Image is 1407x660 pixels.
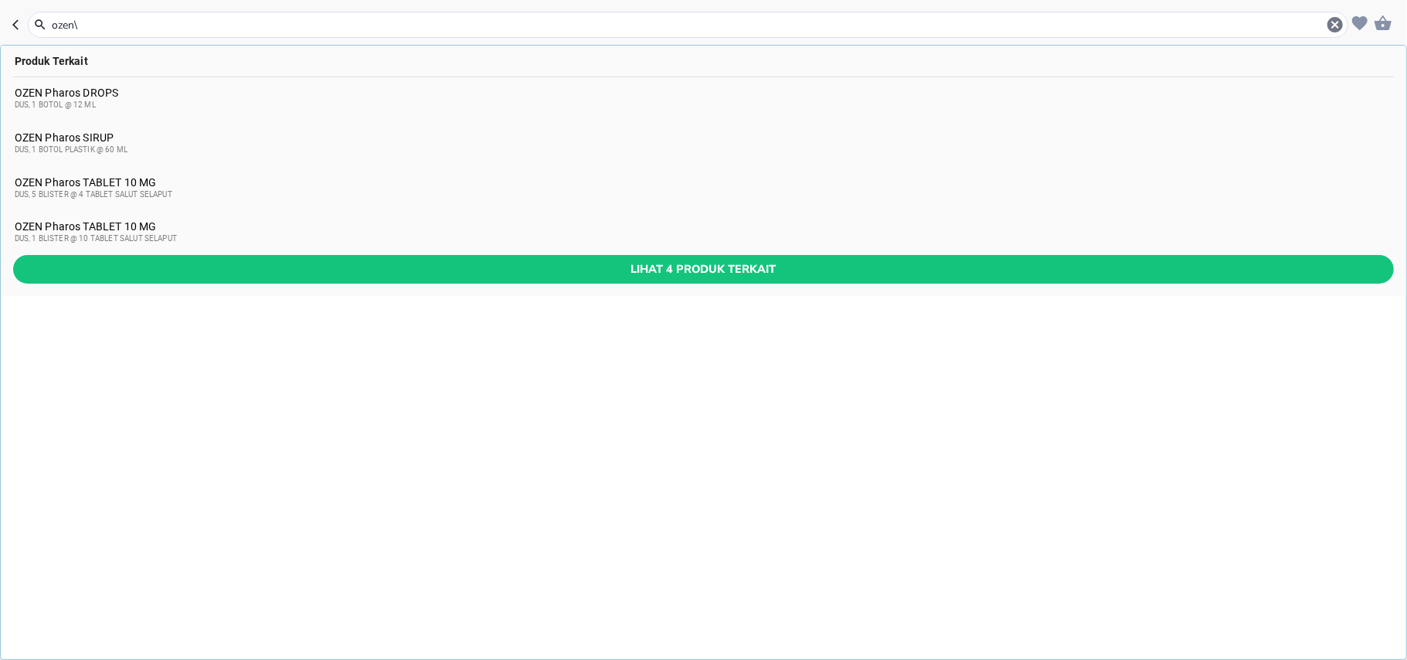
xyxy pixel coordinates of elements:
[25,260,1382,279] span: Lihat 4 produk terkait
[15,131,1393,156] div: OZEN Pharos SIRUP
[15,100,96,109] span: DUS, 1 BOTOL @ 12 ML
[15,145,127,154] span: DUS, 1 BOTOL PLASTIK @ 60 ML
[13,255,1394,284] button: Lihat 4 produk terkait
[15,234,177,243] span: DUS, 1 BLISTER @ 10 TABLET SALUT SELAPUT
[15,190,172,199] span: DUS, 5 BLISTER @ 4 TABLET SALUT SELAPUT
[15,220,1393,245] div: OZEN Pharos TABLET 10 MG
[15,176,1393,201] div: OZEN Pharos TABLET 10 MG
[15,87,1393,111] div: OZEN Pharos DROPS
[1,46,1406,77] div: Produk Terkait
[50,17,1326,33] input: Cari 4000+ produk di sini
